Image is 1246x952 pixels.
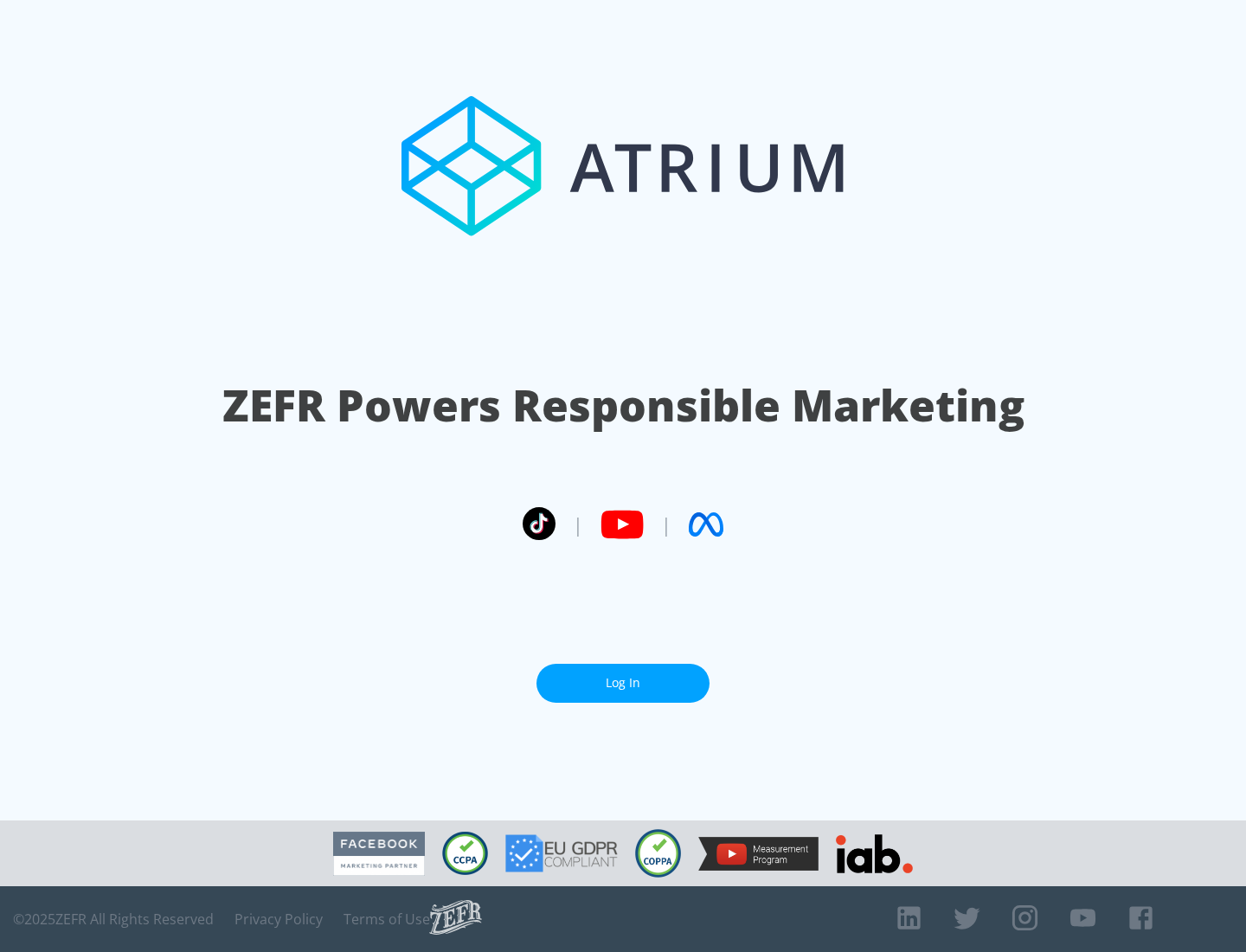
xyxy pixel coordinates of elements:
a: Privacy Policy [234,910,323,928]
span: | [661,511,671,537]
span: | [573,511,583,537]
a: Log In [536,664,710,703]
img: GDPR Compliant [505,834,618,872]
img: CCPA Compliant [442,832,488,875]
span: © 2025 ZEFR All Rights Reserved [13,910,214,928]
img: COPPA Compliant [635,829,681,878]
a: Terms of Use [344,910,430,928]
img: Facebook Marketing Partner [333,832,425,876]
img: YouTube Measurement Program [698,837,819,871]
h1: ZEFR Powers Responsible Marketing [222,376,1024,435]
img: IAB [836,834,913,873]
